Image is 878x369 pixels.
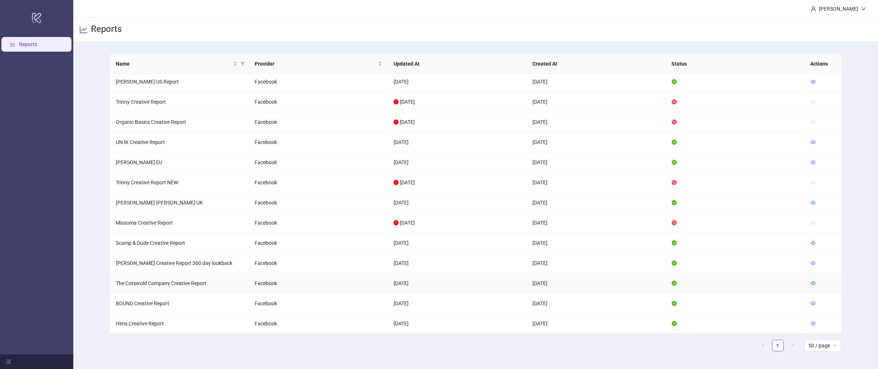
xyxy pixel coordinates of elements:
[772,340,784,351] li: 1
[527,112,666,132] td: [DATE]
[388,314,527,334] td: [DATE]
[672,99,677,104] span: stop
[249,294,388,314] td: Facebook
[400,220,415,226] span: [DATE]
[811,180,816,185] span: eye
[672,200,677,205] span: check-circle
[672,140,677,145] span: check-circle
[249,233,388,253] td: Facebook
[811,301,816,306] span: eye
[811,240,816,246] a: eye
[672,119,677,125] span: stop
[110,213,249,233] td: Missoma Creative Report
[861,6,866,11] span: down
[804,340,841,351] div: Page Size
[110,54,249,74] th: Name
[110,173,249,193] td: Trinny Creative Report NEW
[388,233,527,253] td: [DATE]
[400,99,415,105] span: [DATE]
[811,261,816,266] span: eye
[249,152,388,173] td: Facebook
[809,340,837,351] span: 50 / page
[527,294,666,314] td: [DATE]
[249,193,388,213] td: Facebook
[811,200,816,205] span: eye
[527,233,666,253] td: [DATE]
[811,220,816,225] span: eye
[400,119,415,125] span: [DATE]
[110,253,249,273] td: [PERSON_NAME] Creative Report 360 day lookback
[811,119,816,125] span: eye
[394,99,399,104] span: exclamation-circle
[249,54,388,74] th: Provider
[6,359,11,364] span: menu-fold
[672,281,677,286] span: check-circle
[527,54,666,74] th: Created At
[672,180,677,185] span: stop
[527,273,666,294] td: [DATE]
[388,193,527,213] td: [DATE]
[761,343,766,347] span: left
[787,340,798,351] button: right
[811,321,816,326] span: eye
[811,79,816,85] a: eye
[255,60,376,68] span: Provider
[811,200,816,206] a: eye
[388,132,527,152] td: [DATE]
[527,314,666,334] td: [DATE]
[527,152,666,173] td: [DATE]
[249,112,388,132] td: Facebook
[388,273,527,294] td: [DATE]
[811,280,816,286] a: eye
[805,54,841,74] th: Actions
[672,321,677,326] span: check-circle
[811,321,816,326] a: eye
[249,314,388,334] td: Facebook
[790,343,795,347] span: right
[388,54,527,74] th: Updated At
[811,159,816,165] a: eye
[672,79,677,84] span: check-circle
[400,180,415,185] span: [DATE]
[110,314,249,334] td: Hims Creative Report
[394,180,399,185] span: exclamation-circle
[110,273,249,294] td: The Cotswold Company Creative Report
[110,132,249,152] td: UN:IK Creative Report
[110,193,249,213] td: [PERSON_NAME] [PERSON_NAME] UK
[811,140,816,145] span: eye
[91,23,122,36] h3: Reports
[772,340,783,351] a: 1
[811,160,816,165] span: eye
[249,273,388,294] td: Facebook
[527,193,666,213] td: [DATE]
[527,253,666,273] td: [DATE]
[527,132,666,152] td: [DATE]
[394,119,399,125] span: exclamation-circle
[672,261,677,266] span: check-circle
[811,139,816,145] a: eye
[394,220,399,225] span: exclamation-circle
[249,92,388,112] td: Facebook
[249,253,388,273] td: Facebook
[811,281,816,286] span: eye
[672,301,677,306] span: check-circle
[811,260,816,266] a: eye
[666,54,805,74] th: Status
[811,99,816,104] span: eye
[811,6,816,11] span: user
[110,72,249,92] td: [PERSON_NAME] US Report
[811,79,816,84] span: eye
[110,294,249,314] td: BOUND Creative Report
[527,72,666,92] td: [DATE]
[672,220,677,225] span: stop
[527,173,666,193] td: [DATE]
[388,294,527,314] td: [DATE]
[249,213,388,233] td: Facebook
[787,340,798,351] li: Next Page
[116,60,231,68] span: Name
[527,92,666,112] td: [DATE]
[110,233,249,253] td: Scamp & Dude Creative Report
[249,132,388,152] td: Facebook
[240,62,245,66] span: filter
